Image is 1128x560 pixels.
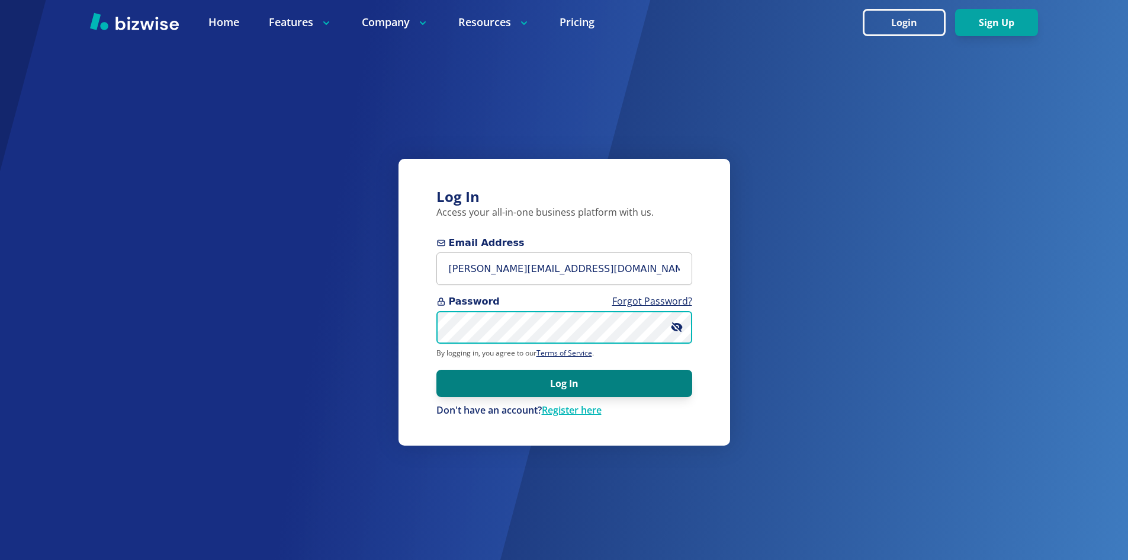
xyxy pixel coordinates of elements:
a: Register here [542,404,602,417]
button: Sign Up [955,9,1038,36]
p: Company [362,15,429,30]
input: you@example.com [436,252,692,285]
h3: Log In [436,187,692,207]
a: Pricing [560,15,594,30]
img: Bizwise Logo [90,12,179,30]
button: Log In [436,370,692,397]
p: Features [269,15,332,30]
div: Don't have an account?Register here [436,404,692,417]
p: By logging in, you agree to our . [436,348,692,358]
a: Forgot Password? [612,295,692,308]
span: Password [436,295,692,309]
a: Home [208,15,239,30]
a: Sign Up [955,17,1038,28]
button: Login [863,9,946,36]
a: Terms of Service [536,348,592,358]
span: Email Address [436,236,692,250]
p: Access your all-in-one business platform with us. [436,206,692,219]
p: Don't have an account? [436,404,692,417]
p: Resources [458,15,530,30]
a: Login [863,17,955,28]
